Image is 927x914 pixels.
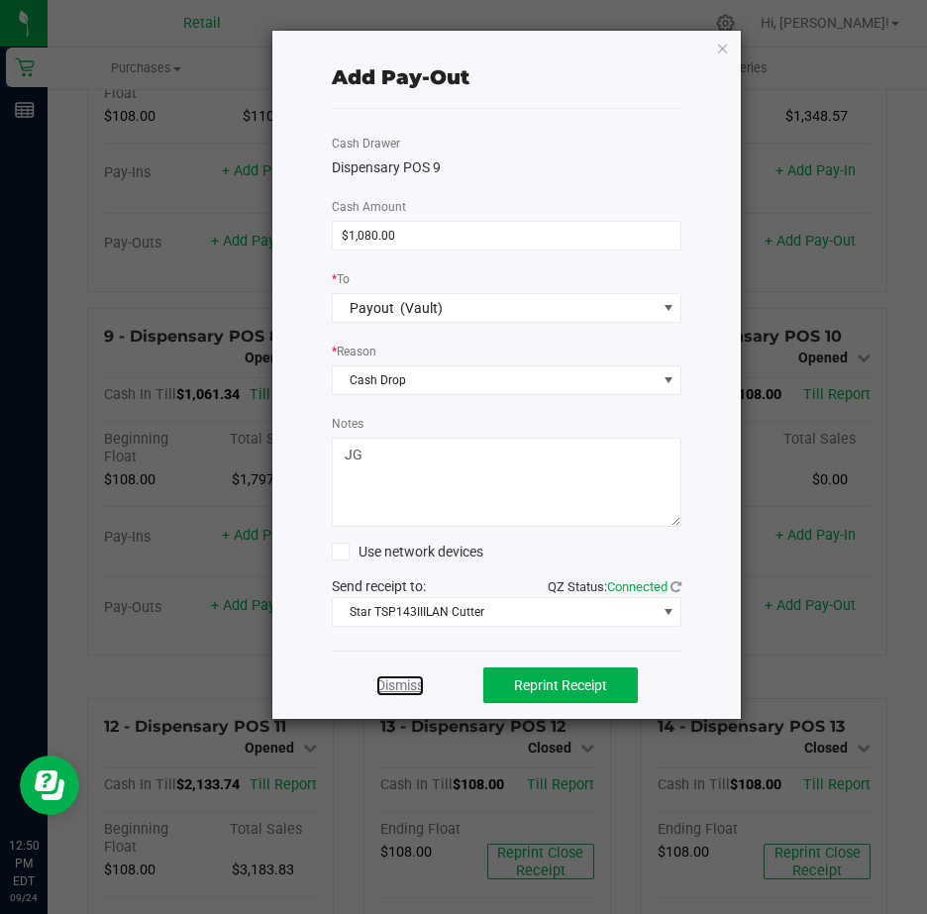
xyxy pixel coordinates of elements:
label: Notes [332,415,363,433]
span: Connected [607,579,668,594]
span: Send receipt to: [332,578,426,594]
div: Add Pay-Out [332,62,469,92]
label: Reason [332,343,376,360]
span: QZ Status: [548,579,681,594]
label: Use network devices [332,542,483,562]
span: Star TSP143IIILAN Cutter [333,598,657,626]
span: Cash Drop [333,366,657,394]
iframe: Resource center [20,756,79,815]
div: Dispensary POS 9 [332,157,682,178]
span: (Vault) [400,300,443,316]
span: Reprint Receipt [514,677,607,693]
label: To [332,270,350,288]
label: Cash Drawer [332,135,400,152]
button: Reprint Receipt [483,667,638,703]
span: Payout [350,300,394,316]
span: Cash Amount [332,200,406,214]
a: Dismiss [376,675,424,696]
